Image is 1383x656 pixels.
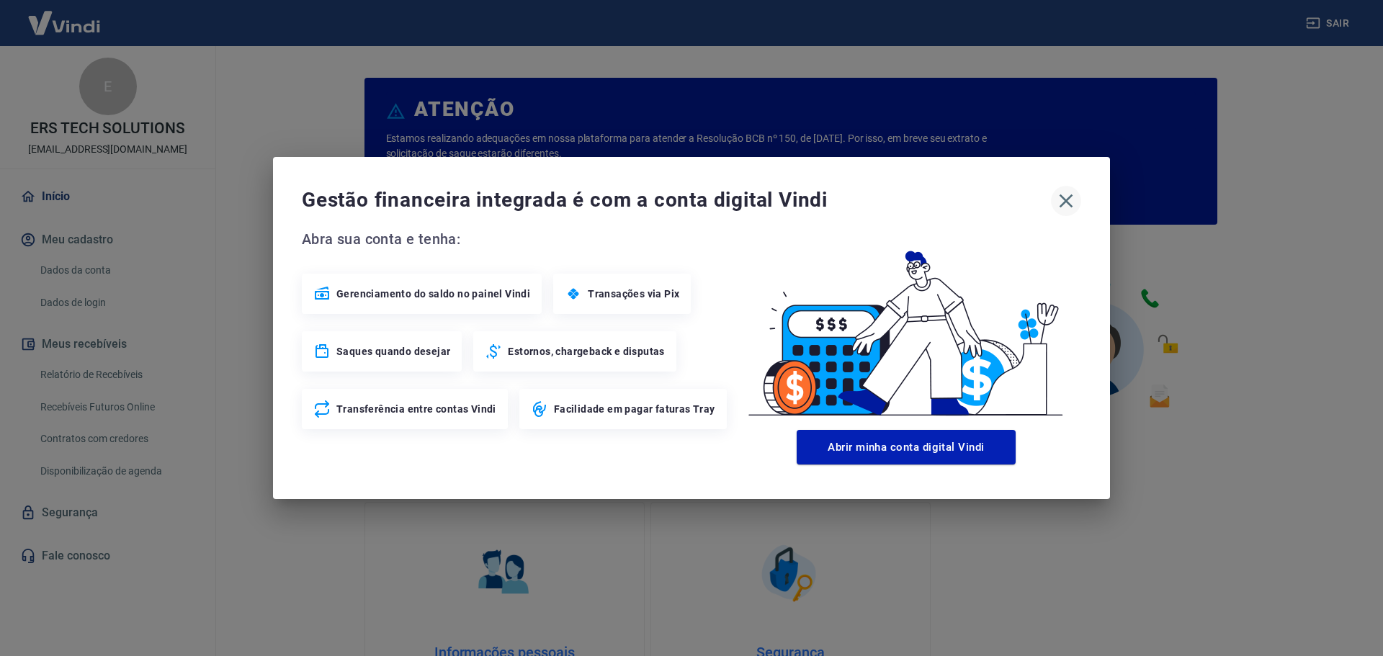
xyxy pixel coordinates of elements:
[797,430,1016,464] button: Abrir minha conta digital Vindi
[302,228,731,251] span: Abra sua conta e tenha:
[302,186,1051,215] span: Gestão financeira integrada é com a conta digital Vindi
[336,344,450,359] span: Saques quando desejar
[508,344,664,359] span: Estornos, chargeback e disputas
[588,287,679,301] span: Transações via Pix
[554,402,715,416] span: Facilidade em pagar faturas Tray
[336,287,530,301] span: Gerenciamento do saldo no painel Vindi
[336,402,496,416] span: Transferência entre contas Vindi
[731,228,1081,424] img: Good Billing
